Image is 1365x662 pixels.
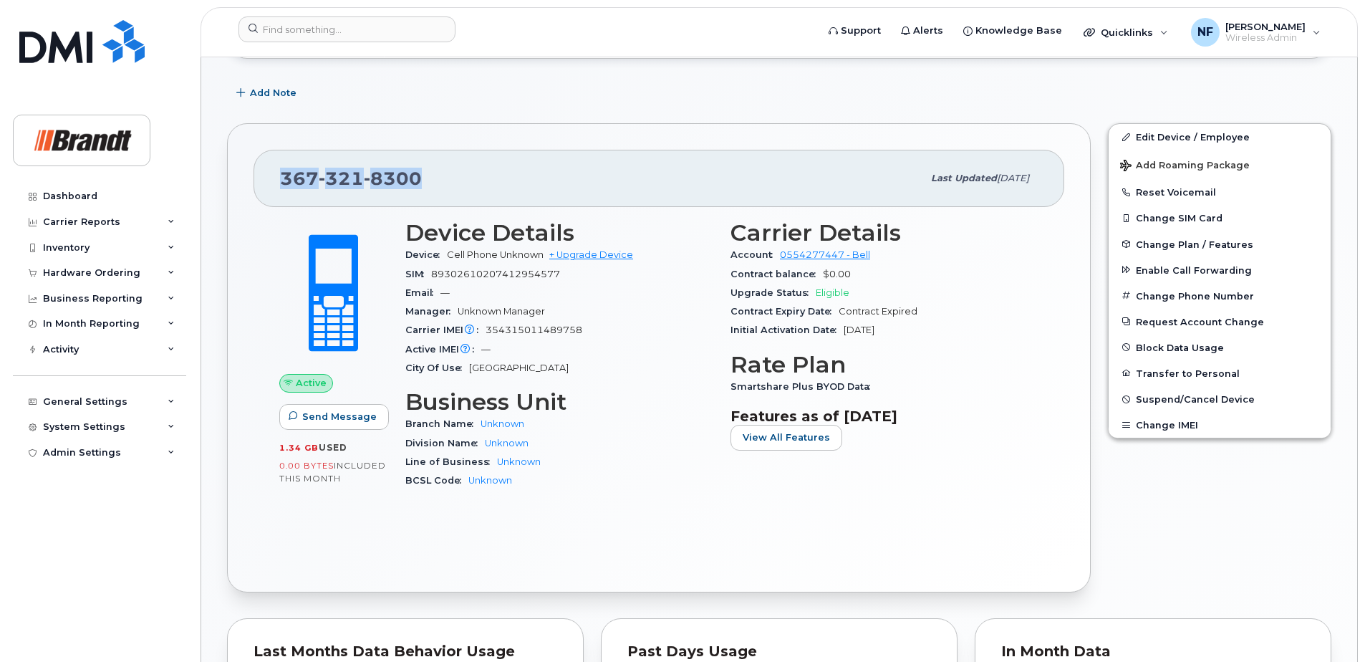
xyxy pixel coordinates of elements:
span: [DATE] [997,173,1029,183]
button: Add Roaming Package [1109,150,1331,179]
a: Unknown [485,438,529,448]
button: Request Account Change [1109,309,1331,335]
span: 367 [280,168,422,189]
span: Device [405,249,447,260]
button: Change Phone Number [1109,283,1331,309]
span: Enable Call Forwarding [1136,264,1252,275]
span: Carrier IMEI [405,325,486,335]
span: Line of Business [405,456,497,467]
button: Suspend/Cancel Device [1109,386,1331,412]
span: Change Plan / Features [1136,239,1253,249]
input: Find something... [238,16,455,42]
span: Upgrade Status [730,287,816,298]
h3: Features as of [DATE] [730,408,1038,425]
button: Change IMEI [1109,412,1331,438]
button: Change SIM Card [1109,205,1331,231]
a: Unknown [468,475,512,486]
h3: Device Details [405,220,713,246]
span: Eligible [816,287,849,298]
span: Email [405,287,440,298]
span: Division Name [405,438,485,448]
button: Change Plan / Features [1109,231,1331,257]
span: Contract balance [730,269,823,279]
a: Unknown [481,418,524,429]
button: Reset Voicemail [1109,179,1331,205]
h3: Rate Plan [730,352,1038,378]
span: City Of Use [405,363,469,373]
span: Add Roaming Package [1120,160,1250,173]
span: Branch Name [405,418,481,429]
a: Knowledge Base [953,16,1072,45]
span: Active [296,376,327,390]
span: used [319,442,347,453]
span: [PERSON_NAME] [1225,21,1306,32]
span: Support [841,24,881,38]
span: Unknown Manager [458,306,545,317]
span: Quicklinks [1101,27,1153,38]
span: 0.00 Bytes [279,461,334,471]
a: Edit Device / Employee [1109,124,1331,150]
button: Enable Call Forwarding [1109,257,1331,283]
a: Unknown [497,456,541,467]
span: 321 [319,168,364,189]
span: Contract Expiry Date [730,306,839,317]
span: Cell Phone Unknown [447,249,544,260]
span: — [440,287,450,298]
span: Knowledge Base [975,24,1062,38]
span: [GEOGRAPHIC_DATA] [469,363,569,373]
span: 8300 [364,168,422,189]
span: — [481,344,491,355]
span: Add Note [250,86,296,100]
span: 89302610207412954577 [431,269,560,279]
div: In Month Data [1001,645,1305,659]
button: Send Message [279,404,389,430]
div: Noah Fouillard [1181,18,1331,47]
div: Last Months Data Behavior Usage [254,645,557,659]
h3: Business Unit [405,389,713,415]
span: SIM [405,269,431,279]
span: Initial Activation Date [730,325,844,335]
a: + Upgrade Device [549,249,633,260]
span: 1.34 GB [279,443,319,453]
span: Manager [405,306,458,317]
span: Send Message [302,410,377,423]
a: Alerts [891,16,953,45]
span: Alerts [913,24,943,38]
span: Contract Expired [839,306,917,317]
a: Support [819,16,891,45]
span: BCSL Code [405,475,468,486]
a: 0554277447 - Bell [780,249,870,260]
span: Suspend/Cancel Device [1136,394,1255,405]
button: View All Features [730,425,842,451]
span: Wireless Admin [1225,32,1306,44]
span: Account [730,249,780,260]
span: [DATE] [844,325,874,335]
button: Block Data Usage [1109,335,1331,360]
span: Active IMEI [405,344,481,355]
span: NF [1197,24,1213,41]
div: Past Days Usage [627,645,931,659]
span: $0.00 [823,269,851,279]
span: Smartshare Plus BYOD Data [730,381,877,392]
button: Add Note [227,80,309,106]
span: 354315011489758 [486,325,582,335]
div: Quicklinks [1074,18,1178,47]
h3: Carrier Details [730,220,1038,246]
button: Transfer to Personal [1109,360,1331,386]
span: Last updated [931,173,997,183]
span: View All Features [743,431,830,444]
